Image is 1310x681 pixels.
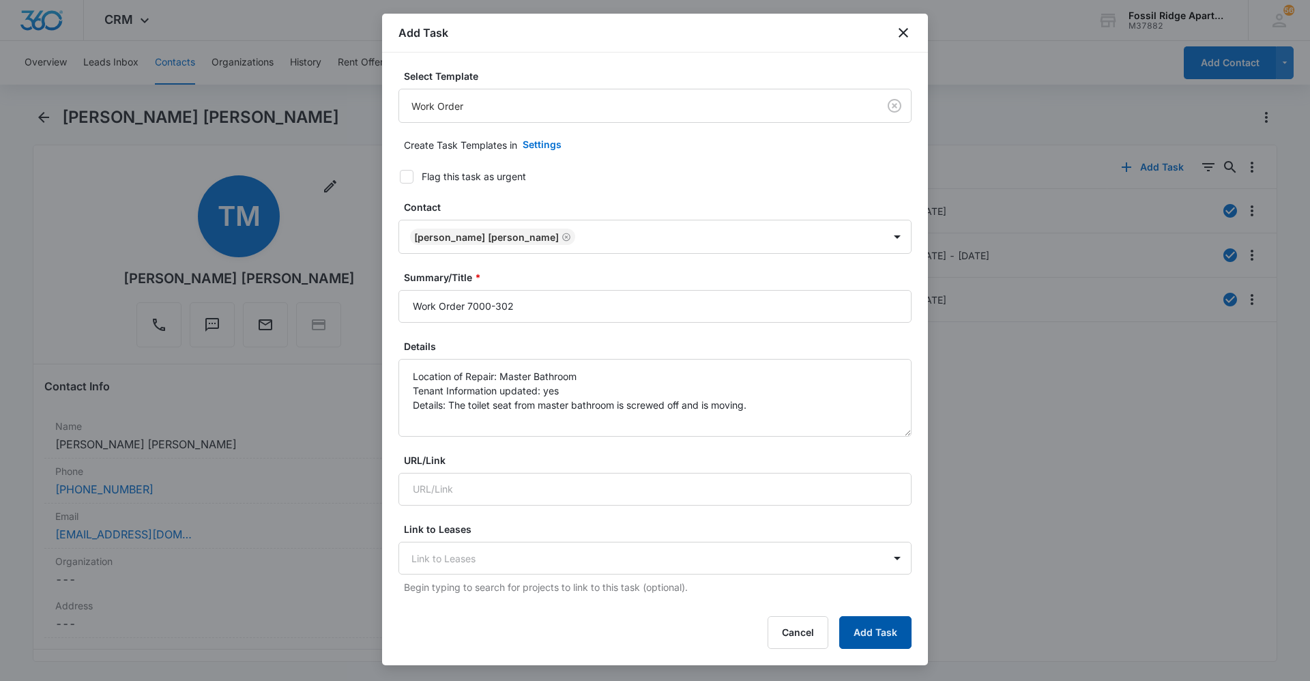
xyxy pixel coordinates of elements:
textarea: Location of Repair: Master Bathroom Tenant Information updated: yes Details: The toilet seat from... [398,359,912,437]
label: Summary/Title [404,270,917,285]
label: Details [404,339,917,353]
h1: Add Task [398,25,448,41]
div: Remove Tinka Malue Moller, Rodney Kieth Still Jr. [559,232,571,242]
button: Settings [509,128,575,161]
div: Flag this task as urgent [422,169,526,184]
button: Cancel [768,616,828,649]
label: URL/Link [404,453,917,467]
label: Link to Leases [404,522,917,536]
div: [PERSON_NAME] [PERSON_NAME] [414,231,559,243]
label: Select Template [404,69,917,83]
label: Contact [404,200,917,214]
input: Summary/Title [398,290,912,323]
input: URL/Link [398,473,912,506]
button: close [895,25,912,41]
p: Begin typing to search for projects to link to this task (optional). [404,580,912,594]
button: Clear [884,95,905,117]
p: Create Task Templates in [404,138,517,152]
button: Add Task [839,616,912,649]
